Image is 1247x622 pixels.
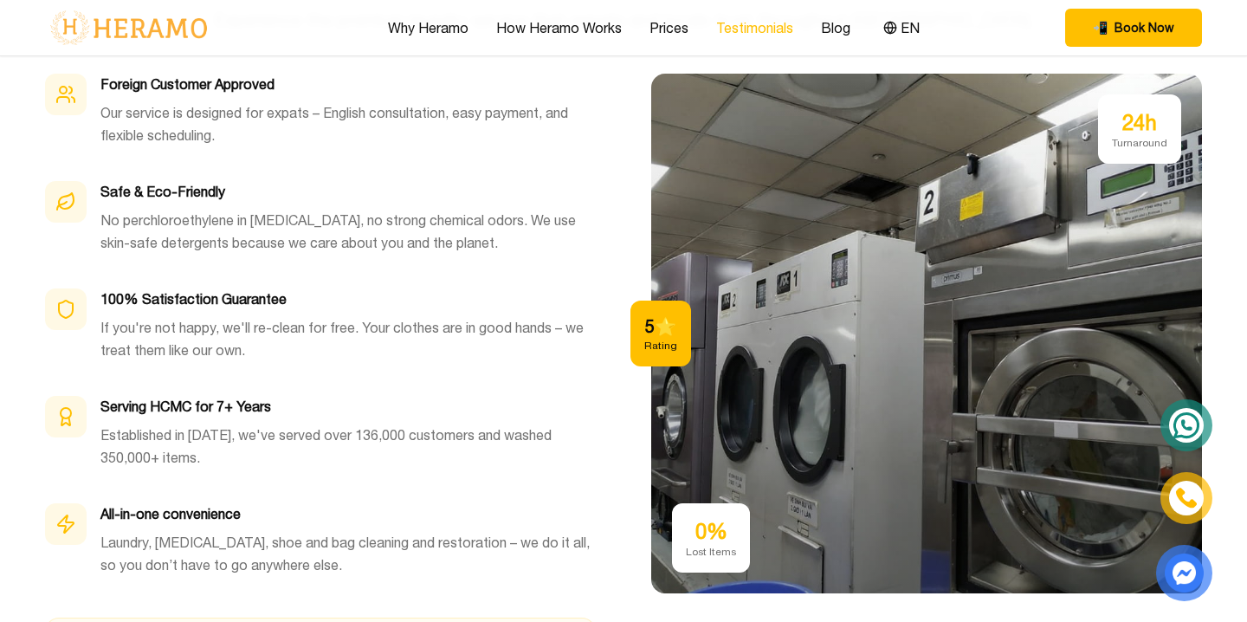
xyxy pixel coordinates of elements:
[686,517,736,545] div: 0%
[100,181,596,202] h3: Safe & Eco-Friendly
[644,314,677,339] div: 5
[100,396,596,417] h3: Serving HCMC for 7+ Years
[716,17,793,38] a: Testimonials
[496,17,622,38] a: How Heramo Works
[1175,487,1198,509] img: phone-icon
[45,10,212,46] img: logo-with-text.png
[100,316,596,361] p: If you're not happy, we'll re-clean for free. Your clothes are in good hands – we treat them like...
[1112,136,1167,150] div: Turnaround
[878,16,925,39] button: EN
[1065,9,1202,47] button: phone Book Now
[644,339,677,353] div: Rating
[100,531,596,576] p: Laundry, [MEDICAL_DATA], shoe and bag cleaning and restoration – we do it all, so you don’t have ...
[686,545,736,559] div: Lost Items
[1163,475,1210,522] a: phone-icon
[821,17,850,38] a: Blog
[100,101,596,146] p: Our service is designed for expats – English consultation, easy payment, and flexible scheduling.
[655,316,676,336] span: star
[1112,108,1167,136] div: 24h
[100,424,596,469] p: Established in [DATE], we've served over 136,000 customers and washed 350,000+ items.
[100,503,596,524] h3: All-in-one convenience
[1115,19,1174,36] span: Book Now
[100,74,596,94] h3: Foreign Customer Approved
[1093,19,1108,36] span: phone
[100,288,596,309] h3: 100% Satisfaction Guarantee
[100,209,596,254] p: No perchloroethylene in [MEDICAL_DATA], no strong chemical odors. We use skin-safe detergents bec...
[649,17,688,38] a: Prices
[388,17,468,38] a: Why Heramo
